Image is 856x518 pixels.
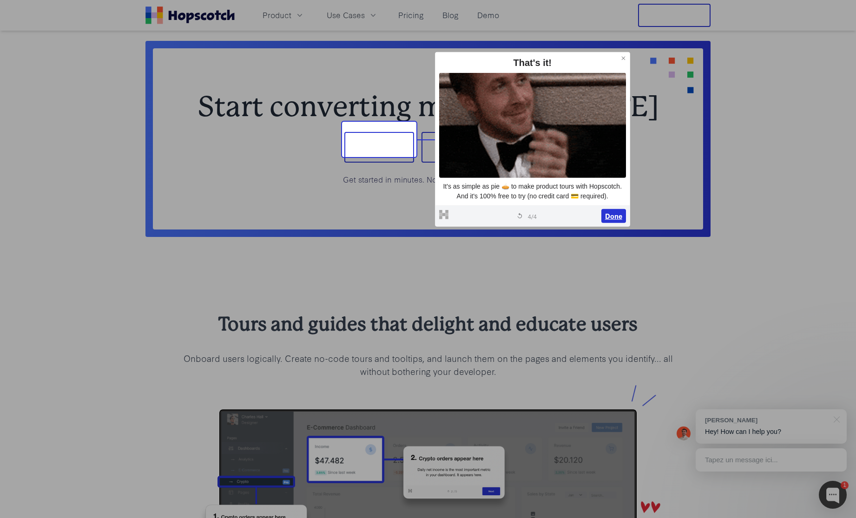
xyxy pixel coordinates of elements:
[145,7,235,24] a: Home
[327,9,365,21] span: Use Cases
[321,7,383,23] button: Use Cases
[705,427,837,437] p: Hey! How can I help you?
[395,7,428,23] a: Pricing
[677,426,691,440] img: Mark Spera
[841,481,849,489] div: 1
[696,448,847,472] div: Tapez un message ici...
[528,211,537,220] span: 4 / 4
[257,7,310,23] button: Product
[344,132,414,163] button: Sign up
[263,9,291,21] span: Product
[439,73,626,178] img: ajpudw2vjcvieb6wjdei.gif
[638,4,711,27] button: Free Trial
[421,132,512,163] button: Book a demo
[439,7,462,23] a: Blog
[601,209,626,223] button: Done
[183,174,673,185] p: Get started in minutes. No credit card required.
[705,416,828,425] div: [PERSON_NAME]
[183,93,673,121] h2: Start converting more trials [DATE]
[175,352,681,378] p: Onboard users logically. Create no-code tours and tooltips, and launch them on the pages and elem...
[474,7,503,23] a: Demo
[439,56,626,69] div: That's it!
[175,311,681,337] h2: Tours and guides that delight and educate users
[439,182,626,202] p: It's as simple as pie 🥧 to make product tours with Hopscotch. And it's 100% free to try (no credi...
